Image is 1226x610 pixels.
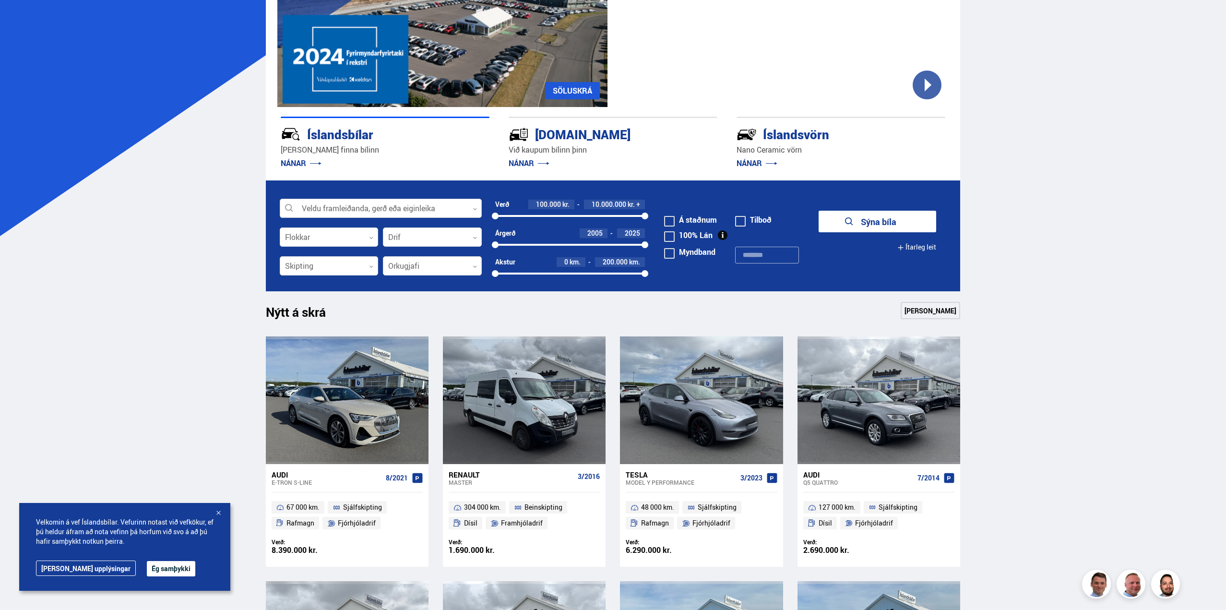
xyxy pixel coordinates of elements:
[855,517,893,529] span: Fjórhjóladrif
[819,502,856,513] span: 127 000 km.
[266,305,343,325] h1: Nýtt á skrá
[570,258,581,266] span: km.
[603,257,628,266] span: 200.000
[449,538,524,546] div: Verð:
[449,470,574,479] div: Renault
[501,517,543,529] span: Framhjóladrif
[524,502,562,513] span: Beinskipting
[564,257,568,266] span: 0
[692,517,730,529] span: Fjórhjóladrif
[272,470,382,479] div: Audi
[592,200,626,209] span: 10.000.000
[281,144,489,155] p: [PERSON_NAME] finna bílinn
[803,538,879,546] div: Verð:
[626,538,702,546] div: Verð:
[509,125,683,142] div: [DOMAIN_NAME]
[664,231,713,239] label: 100% Lán
[664,216,717,224] label: Á staðnum
[495,258,515,266] div: Akstur
[1118,571,1147,600] img: siFngHWaQ9KaOqBr.png
[449,479,574,486] div: Master
[740,474,762,482] span: 3/2023
[803,479,914,486] div: Q5 QUATTRO
[626,479,736,486] div: Model Y PERFORMANCE
[36,517,214,546] span: Velkomin á vef Íslandsbílar. Vefurinn notast við vefkökur, ef þú heldur áfram að nota vefinn þá h...
[629,258,640,266] span: km.
[272,479,382,486] div: e-tron S-LINE
[536,200,561,209] span: 100.000
[147,561,195,576] button: Ég samþykki
[628,201,635,208] span: kr.
[636,201,640,208] span: +
[1153,571,1181,600] img: nhp88E3Fdnt1Opn2.png
[272,546,347,554] div: 8.390.000 kr.
[281,125,455,142] div: Íslandsbílar
[664,248,715,256] label: Myndband
[737,125,911,142] div: Íslandsvörn
[343,502,382,513] span: Sjálfskipting
[737,158,777,168] a: NÁNAR
[464,502,501,513] span: 304 000 km.
[620,464,783,567] a: Tesla Model Y PERFORMANCE 3/2023 48 000 km. Sjálfskipting Rafmagn Fjórhjóladrif Verð: 6.290.000 kr.
[917,474,940,482] span: 7/2014
[641,502,674,513] span: 48 000 km.
[281,124,301,144] img: JRvxyua_JYH6wB4c.svg
[625,228,640,238] span: 2025
[587,228,603,238] span: 2005
[626,470,736,479] div: Tesla
[803,470,914,479] div: Audi
[495,229,515,237] div: Árgerð
[901,302,960,319] a: [PERSON_NAME]
[641,517,669,529] span: Rafmagn
[338,517,376,529] span: Fjórhjóladrif
[36,561,136,576] a: [PERSON_NAME] upplýsingar
[803,546,879,554] div: 2.690.000 kr.
[545,82,600,99] a: SÖLUSKRÁ
[819,211,936,232] button: Sýna bíla
[286,502,320,513] span: 67 000 km.
[449,546,524,554] div: 1.690.000 kr.
[737,124,757,144] img: -Svtn6bYgwAsiwNX.svg
[281,158,321,168] a: NÁNAR
[897,237,936,258] button: Ítarleg leit
[1083,571,1112,600] img: FbJEzSuNWCJXmdc-.webp
[386,474,408,482] span: 8/2021
[879,502,917,513] span: Sjálfskipting
[443,464,606,567] a: Renault Master 3/2016 304 000 km. Beinskipting Dísil Framhjóladrif Verð: 1.690.000 kr.
[797,464,960,567] a: Audi Q5 QUATTRO 7/2014 127 000 km. Sjálfskipting Dísil Fjórhjóladrif Verð: 2.690.000 kr.
[464,517,477,529] span: Dísil
[737,144,945,155] p: Nano Ceramic vörn
[578,473,600,480] span: 3/2016
[562,201,570,208] span: kr.
[272,538,347,546] div: Verð:
[286,517,314,529] span: Rafmagn
[495,201,509,208] div: Verð
[509,158,549,168] a: NÁNAR
[266,464,429,567] a: Audi e-tron S-LINE 8/2021 67 000 km. Sjálfskipting Rafmagn Fjórhjóladrif Verð: 8.390.000 kr.
[819,517,832,529] span: Dísil
[626,546,702,554] div: 6.290.000 kr.
[509,144,717,155] p: Við kaupum bílinn þinn
[698,502,737,513] span: Sjálfskipting
[735,216,772,224] label: Tilboð
[509,124,529,144] img: tr5P-W3DuiFaO7aO.svg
